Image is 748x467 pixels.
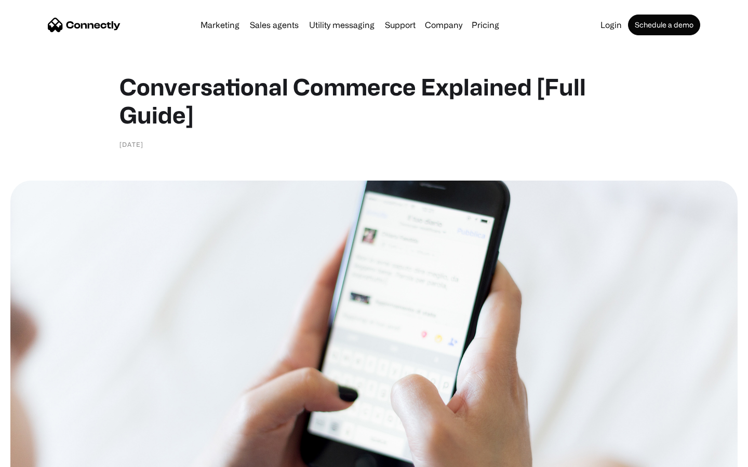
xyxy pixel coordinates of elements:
a: Utility messaging [305,21,379,29]
a: Sales agents [246,21,303,29]
a: Marketing [196,21,244,29]
ul: Language list [21,449,62,463]
a: Support [381,21,420,29]
h1: Conversational Commerce Explained [Full Guide] [119,73,629,129]
div: Company [425,18,462,32]
aside: Language selected: English [10,449,62,463]
a: Pricing [468,21,503,29]
div: [DATE] [119,139,143,149]
a: Schedule a demo [628,15,700,35]
a: Login [596,21,626,29]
